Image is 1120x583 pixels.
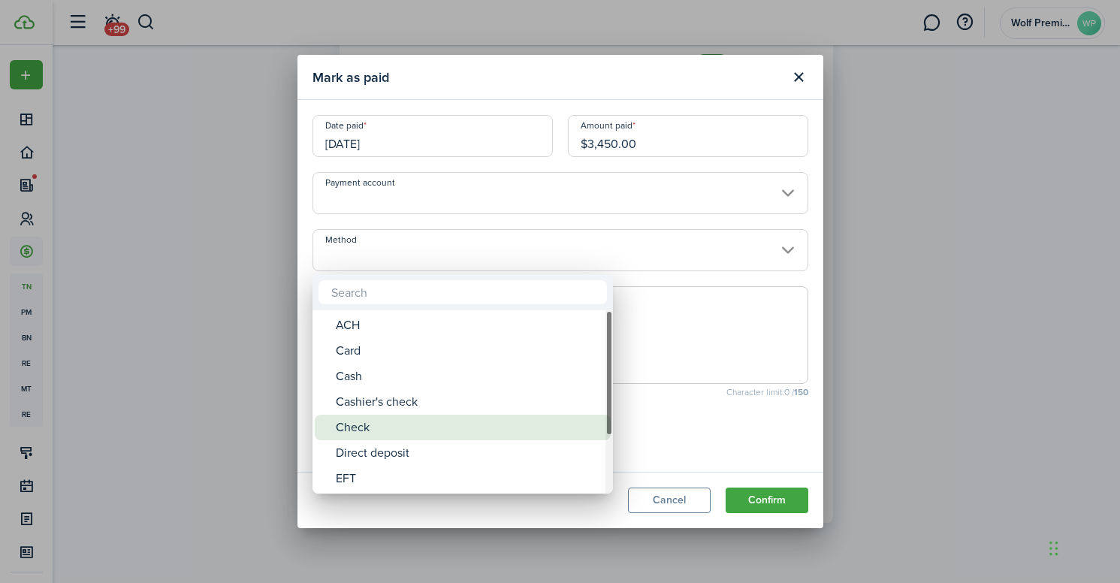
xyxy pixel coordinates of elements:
div: Check [336,415,602,440]
input: Search [318,280,607,304]
div: Direct deposit [336,440,602,466]
div: Cashier's check [336,389,602,415]
div: EFT [336,466,602,491]
div: ACH [336,313,602,338]
div: Cash [336,364,602,389]
mbsc-wheel: Method [312,310,613,494]
div: Card [336,338,602,364]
